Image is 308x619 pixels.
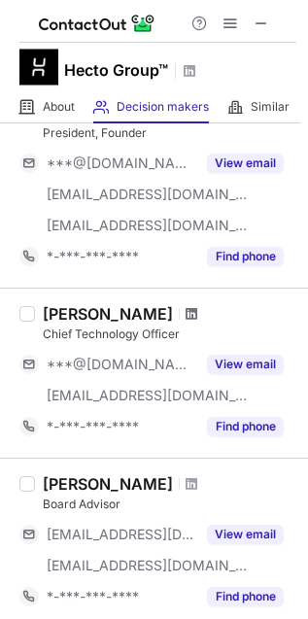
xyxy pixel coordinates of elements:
button: Reveal Button [207,417,284,436]
div: Board Advisor [43,496,296,513]
span: [EMAIL_ADDRESS][DOMAIN_NAME] [47,217,249,234]
span: [EMAIL_ADDRESS][DOMAIN_NAME] [47,557,249,574]
button: Reveal Button [207,247,284,266]
img: ContactOut v5.3.10 [39,12,155,35]
span: Decision makers [117,99,209,115]
span: ***@[DOMAIN_NAME] [47,356,195,373]
div: [PERSON_NAME] [43,304,173,324]
button: Reveal Button [207,355,284,374]
span: [EMAIL_ADDRESS][DOMAIN_NAME] [47,186,249,203]
div: [PERSON_NAME] [43,474,173,494]
h1: Hecto Group™ [64,58,168,82]
span: [EMAIL_ADDRESS][DOMAIN_NAME] [47,387,249,404]
div: President, Founder [43,124,296,142]
button: Reveal Button [207,525,284,544]
button: Reveal Button [207,587,284,606]
span: About [43,99,75,115]
span: [EMAIL_ADDRESS][DOMAIN_NAME] [47,526,195,543]
span: Similar [251,99,290,115]
span: ***@[DOMAIN_NAME] [47,155,195,172]
img: 7382680800792d1819257bb48e413e78 [19,48,58,86]
button: Reveal Button [207,154,284,173]
div: Chief Technology Officer [43,326,296,343]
